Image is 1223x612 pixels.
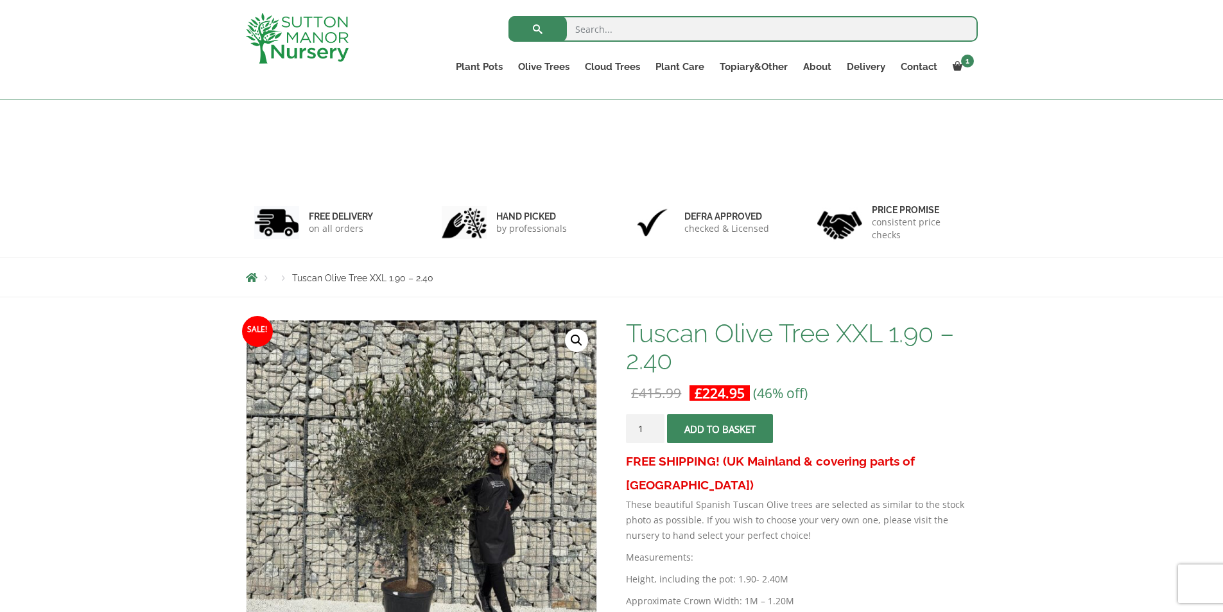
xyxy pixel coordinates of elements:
span: £ [631,384,639,402]
span: Sale! [242,316,273,347]
h6: Defra approved [684,211,769,222]
bdi: 224.95 [695,384,745,402]
img: 4.jpg [817,203,862,242]
input: Search... [508,16,978,42]
nav: Breadcrumbs [246,272,978,283]
p: by professionals [496,222,567,235]
p: Height, including the pot: 1.90- 2.40M [626,572,977,587]
span: Tuscan Olive Tree XXL 1.90 – 2.40 [292,273,433,283]
img: 3.jpg [630,206,675,239]
a: Delivery [839,58,893,76]
a: Olive Trees [510,58,577,76]
p: consistent price checks [872,216,969,241]
span: £ [695,384,702,402]
p: Measurements: [626,550,977,565]
img: 1.jpg [254,206,299,239]
p: Approximate Crown Width: 1M – 1.20M [626,593,977,609]
a: 1 [945,58,978,76]
h3: FREE SHIPPING! (UK Mainland & covering parts of [GEOGRAPHIC_DATA]) [626,450,977,497]
span: 1 [961,55,974,67]
img: logo [246,13,349,64]
h6: hand picked [496,211,567,222]
a: Cloud Trees [577,58,648,76]
button: Add to basket [667,414,773,443]
a: Plant Care [648,58,712,76]
a: View full-screen image gallery [565,329,588,352]
a: Contact [893,58,945,76]
a: Plant Pots [448,58,510,76]
bdi: 415.99 [631,384,681,402]
a: About [795,58,839,76]
p: on all orders [309,222,373,235]
img: 2.jpg [442,206,487,239]
p: checked & Licensed [684,222,769,235]
input: Product quantity [626,414,664,443]
span: (46% off) [753,384,808,402]
h6: Price promise [872,204,969,216]
h6: FREE DELIVERY [309,211,373,222]
p: These beautiful Spanish Tuscan Olive trees are selected as similar to the stock photo as possible... [626,497,977,543]
h1: Tuscan Olive Tree XXL 1.90 – 2.40 [626,320,977,374]
a: Topiary&Other [712,58,795,76]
